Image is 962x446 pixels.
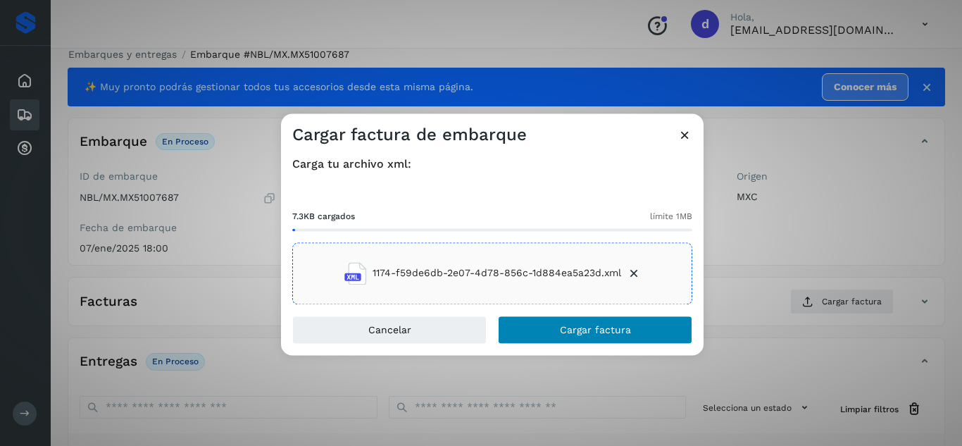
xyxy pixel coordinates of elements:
span: Cargar factura [560,325,631,335]
span: 1174-f59de6db-2e07-4d78-856c-1d884ea5a23d.xml [373,266,621,281]
span: Cancelar [368,325,411,335]
button: Cargar factura [498,316,692,344]
button: Cancelar [292,316,487,344]
span: límite 1MB [650,210,692,223]
h4: Carga tu archivo xml: [292,157,692,171]
span: 7.3KB cargados [292,210,355,223]
h3: Cargar factura de embarque [292,125,527,145]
